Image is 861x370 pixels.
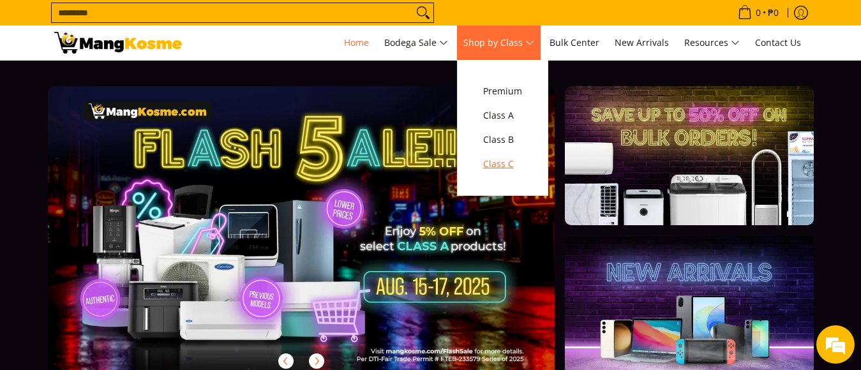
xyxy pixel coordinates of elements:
[344,36,369,48] span: Home
[734,6,782,20] span: •
[54,32,182,54] img: Mang Kosme: Your Home Appliances Warehouse Sale Partner!
[195,26,807,60] nav: Main Menu
[457,26,541,60] a: Shop by Class
[678,26,746,60] a: Resources
[684,35,740,51] span: Resources
[477,128,528,152] a: Class B
[754,8,763,17] span: 0
[338,26,375,60] a: Home
[608,26,675,60] a: New Arrivals
[543,26,606,60] a: Bulk Center
[749,26,807,60] a: Contact Us
[378,26,454,60] a: Bodega Sale
[755,36,801,48] span: Contact Us
[483,84,522,100] span: Premium
[766,8,781,17] span: ₱0
[550,36,599,48] span: Bulk Center
[477,103,528,128] a: Class A
[413,3,433,22] button: Search
[384,35,448,51] span: Bodega Sale
[483,108,522,124] span: Class A
[463,35,534,51] span: Shop by Class
[477,79,528,103] a: Premium
[477,152,528,176] a: Class C
[615,36,669,48] span: New Arrivals
[483,156,522,172] span: Class C
[483,132,522,148] span: Class B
